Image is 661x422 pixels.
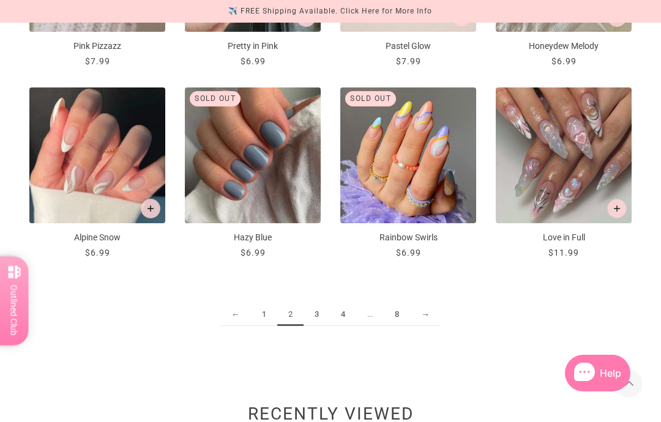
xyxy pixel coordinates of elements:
[220,303,251,326] a: ←
[356,303,384,326] span: ...
[85,248,110,257] span: $6.99
[241,56,266,66] span: $6.99
[241,248,266,257] span: $6.99
[384,303,410,326] a: 8
[496,87,632,259] a: Love in Full
[496,40,632,53] p: Honeydew Melody
[330,303,356,326] a: 4
[410,303,441,326] a: →
[340,40,476,53] p: Pastel Glow
[185,40,321,53] p: Pretty in Pink
[190,91,241,106] div: Sold out
[85,56,110,66] span: $7.99
[396,56,421,66] span: $7.99
[185,87,321,223] img: Hazy Blue - Press On Nails
[185,87,321,259] a: Hazy Blue
[185,231,321,244] p: Hazy Blue
[496,231,632,244] p: Love in Full
[29,40,165,53] p: Pink Pizzazz
[396,248,421,257] span: $6.99
[304,303,330,326] a: 3
[141,199,160,218] button: Add to cart
[607,199,627,218] button: Add to cart
[251,303,277,326] a: 1
[29,87,165,259] a: Alpine Snow
[228,5,432,18] div: ✈️ FREE Shipping Available. Click Here for More Info
[345,91,396,106] div: Sold out
[548,248,579,257] span: $11.99
[340,87,476,259] a: Rainbow Swirls
[277,303,304,326] span: 2
[551,56,577,66] span: $6.99
[340,231,476,244] p: Rainbow Swirls
[29,231,165,244] p: Alpine Snow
